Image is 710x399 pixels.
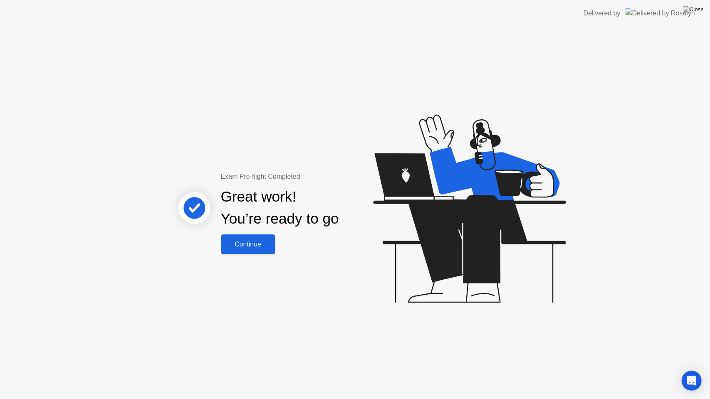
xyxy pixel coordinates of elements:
button: Continue [221,234,275,254]
div: Great work! You’re ready to go [221,186,339,230]
img: Delivered by Rosalyn [626,8,695,18]
div: Open Intercom Messenger [682,371,702,391]
div: Continue [223,241,273,248]
div: Delivered by [584,8,621,18]
img: Close [683,6,704,13]
div: Exam Pre-flight Completed [221,172,393,182]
